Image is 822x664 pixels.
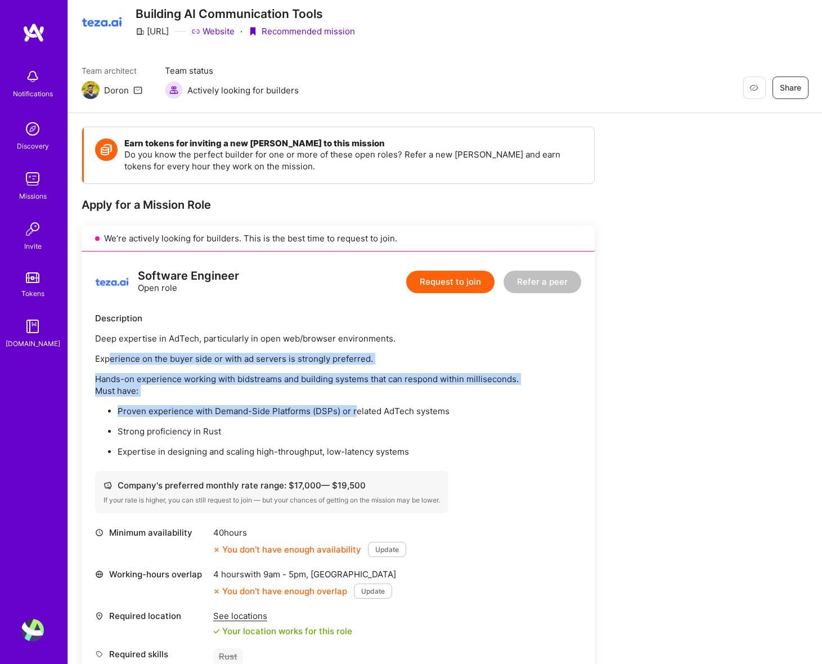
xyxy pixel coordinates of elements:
[95,138,118,161] img: Token icon
[6,338,60,349] div: [DOMAIN_NAME]
[213,628,220,635] i: icon Check
[213,610,352,622] div: See locations
[240,25,242,37] div: ·
[213,585,347,597] div: You don’t have enough overlap
[104,496,440,505] div: If your rate is higher, you can still request to join — but your chances of getting on the missio...
[248,25,355,37] div: Recommended mission
[261,569,311,580] span: 9am - 5pm ,
[21,315,44,338] img: guide book
[82,81,100,99] img: Team Architect
[95,570,104,578] i: icon World
[780,82,801,93] span: Share
[213,568,396,580] div: 4 hours with [GEOGRAPHIC_DATA]
[13,88,53,100] div: Notifications
[19,190,47,202] div: Missions
[95,650,104,658] i: icon Tag
[772,77,808,99] button: Share
[95,612,104,620] i: icon Location
[104,479,440,491] div: Company's preferred monthly rate range: $ 17,000 — $ 19,500
[136,25,169,37] div: [URL]
[406,271,495,293] button: Request to join
[104,481,112,490] i: icon Cash
[136,27,145,36] i: icon CompanyGray
[82,2,122,42] img: Company Logo
[104,84,129,96] div: Doron
[19,619,47,641] a: User Avatar
[248,27,257,36] i: icon PurpleRibbon
[118,405,581,417] p: Proven experience with Demand-Side Platforms (DSPs) or related AdTech systems
[95,528,104,537] i: icon Clock
[21,288,44,299] div: Tokens
[213,527,406,539] div: 40 hours
[21,619,44,641] img: User Avatar
[118,446,581,457] p: Expertise in designing and scaling high-throughput, low-latency systems
[82,65,142,77] span: Team architect
[368,542,406,557] button: Update
[213,544,361,555] div: You don’t have enough availability
[165,65,299,77] span: Team status
[95,648,208,660] div: Required skills
[24,240,42,252] div: Invite
[82,226,595,252] div: We’re actively looking for builders. This is the best time to request to join.
[354,584,392,599] button: Update
[213,588,220,595] i: icon CloseOrange
[136,7,355,21] h3: Building AI Communication Tools
[749,83,758,92] i: icon EyeClosed
[95,265,129,299] img: logo
[95,353,581,365] p: Experience on the buyer side or with ad servers is strongly preferred.
[95,527,208,539] div: Minimum availability
[187,84,299,96] span: Actively looking for builders
[504,271,581,293] button: Refer a peer
[17,140,49,152] div: Discovery
[191,25,235,37] a: Website
[23,23,45,43] img: logo
[118,425,581,437] p: Strong proficiency in Rust
[95,312,581,324] div: Description
[95,373,581,397] p: Hands-on experience working with bidstreams and building systems that can respond within millisec...
[95,333,581,344] p: Deep expertise in AdTech, particularly in open web/browser environments.
[133,86,142,95] i: icon Mail
[26,272,39,283] img: tokens
[124,149,583,172] p: Do you know the perfect builder for one or more of these open roles? Refer a new [PERSON_NAME] an...
[165,81,183,99] img: Actively looking for builders
[213,546,220,553] i: icon CloseOrange
[21,65,44,88] img: bell
[124,138,583,149] h4: Earn tokens for inviting a new [PERSON_NAME] to this mission
[21,218,44,240] img: Invite
[213,625,352,637] div: Your location works for this role
[138,270,239,282] div: Software Engineer
[82,198,595,212] div: Apply for a Mission Role
[138,270,239,294] div: Open role
[21,168,44,190] img: teamwork
[95,610,208,622] div: Required location
[21,118,44,140] img: discovery
[95,568,208,580] div: Working-hours overlap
